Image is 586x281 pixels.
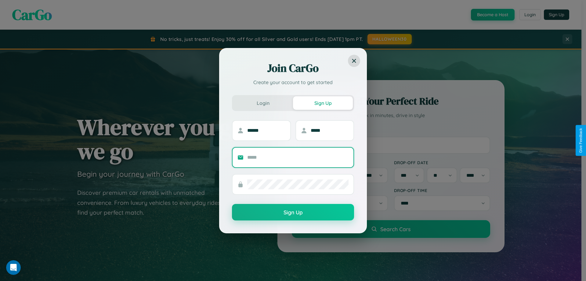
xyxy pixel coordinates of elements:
div: Give Feedback [579,128,583,153]
iframe: Intercom live chat [6,260,21,275]
h2: Join CarGo [232,61,354,76]
button: Sign Up [293,96,353,110]
button: Login [233,96,293,110]
p: Create your account to get started [232,79,354,86]
button: Sign Up [232,204,354,220]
